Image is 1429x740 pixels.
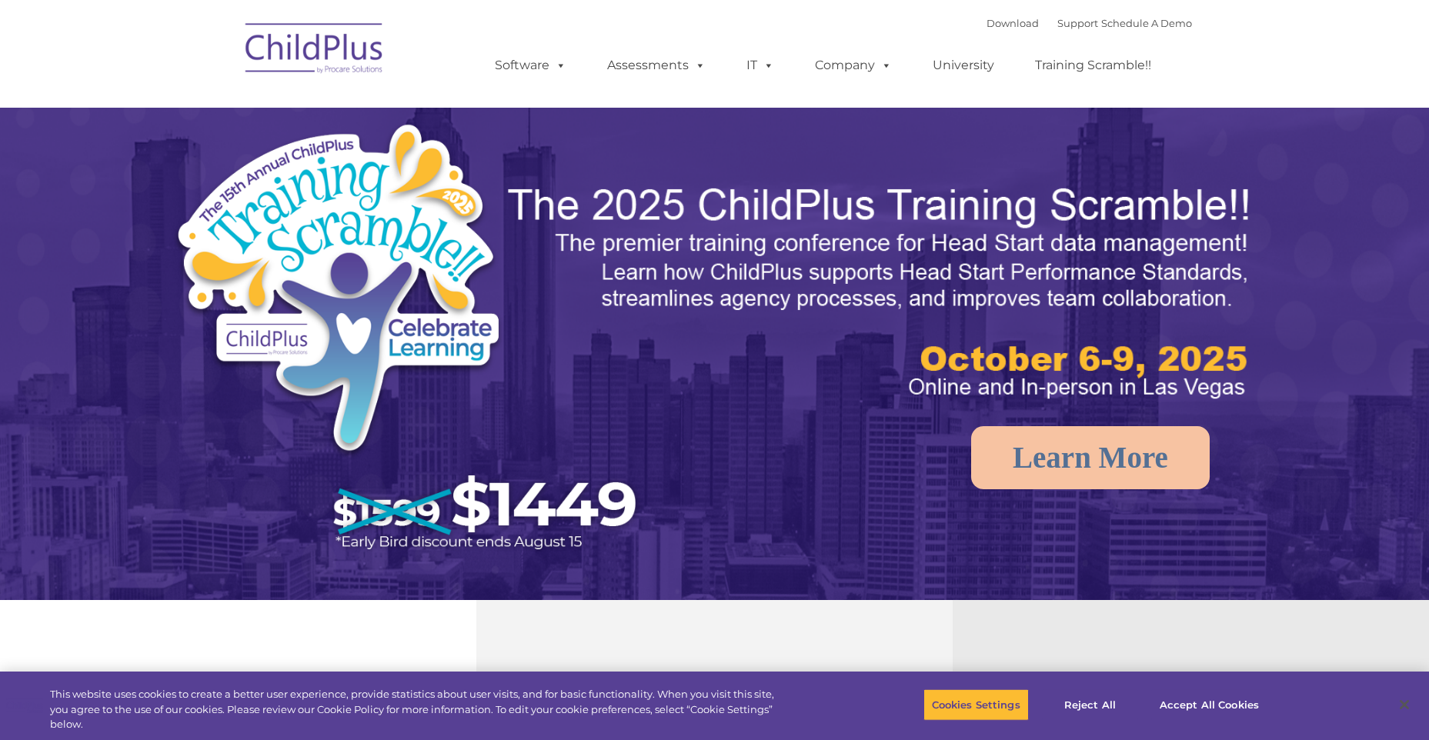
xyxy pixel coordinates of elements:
[923,688,1029,721] button: Cookies Settings
[214,165,279,176] span: Phone number
[479,50,582,81] a: Software
[1020,50,1167,81] a: Training Scramble!!
[917,50,1010,81] a: University
[50,687,786,732] div: This website uses cookies to create a better user experience, provide statistics about user visit...
[987,17,1192,29] font: |
[800,50,907,81] a: Company
[1042,688,1138,721] button: Reject All
[987,17,1039,29] a: Download
[1101,17,1192,29] a: Schedule A Demo
[1057,17,1098,29] a: Support
[731,50,790,81] a: IT
[1387,688,1421,722] button: Close
[971,426,1210,489] a: Learn More
[592,50,721,81] a: Assessments
[238,12,392,89] img: ChildPlus by Procare Solutions
[1151,688,1267,721] button: Accept All Cookies
[214,102,261,113] span: Last name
